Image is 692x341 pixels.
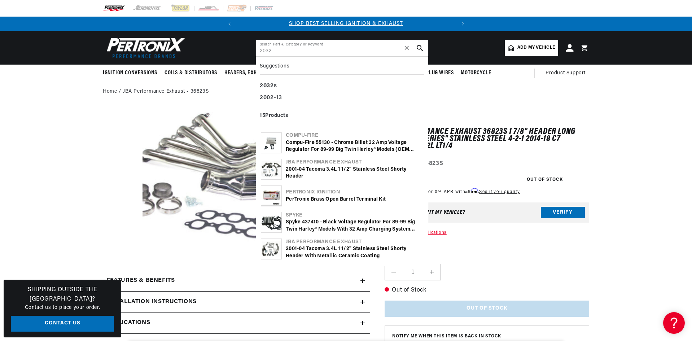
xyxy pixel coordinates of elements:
[165,69,217,77] span: Coils & Distributors
[260,92,424,104] div: 2002-13
[103,69,157,77] span: Ignition Conversions
[261,186,281,206] img: PerTronix Brass Open Barrel Terminal Kit
[103,312,370,334] a: Applications
[286,239,423,246] div: JBA Performance Exhaust
[286,212,423,219] div: Spyke
[523,175,567,184] span: Out of Stock
[286,189,423,196] div: Pertronix Ignition
[286,219,423,233] div: Spyke 437410 - Black Voltage Regulator for 89-99 Big Twin Harley® Models with 32 Amp Charging Sys...
[286,196,423,203] div: PerTronix Brass Open Barrel Terminal Kit
[286,132,423,139] div: Compu-Fire
[237,20,456,28] div: 1 of 2
[289,21,403,26] a: SHOP BEST SELLING IGNITION & EXHAUST
[11,285,114,304] h3: Shipping Outside the [GEOGRAPHIC_DATA]?
[410,69,454,77] span: Spark Plug Wires
[465,188,478,193] span: Affirm
[103,88,589,96] nav: breadcrumbs
[546,69,586,77] span: Product Support
[103,35,186,60] img: Pertronix
[457,65,495,82] summary: Motorcycle
[103,109,370,256] media-gallery: Gallery Viewer
[385,286,589,295] p: Out of Stock
[392,333,582,340] span: Notify me when this item is back in stock
[517,44,555,51] span: Add my vehicle
[103,270,370,291] summary: Features & Benefits
[256,40,428,56] input: Search Part #, Category or Keyword
[406,65,457,82] summary: Spark Plug Wires
[260,60,424,75] div: Suggestions
[456,17,470,31] button: Translation missing: en.sections.announcements.next_announcement
[286,159,423,166] div: JBA Performance Exhaust
[286,166,423,180] div: 2001-04 Tacoma 3.4L 1 1/2" Stainless Steel Shorty Header
[260,80,424,92] div: s
[541,207,585,218] button: Verify
[161,65,221,82] summary: Coils & Distributors
[261,239,281,259] img: 2001-04 Tacoma 3.4L 1 1/2" Stainless Steel Shorty Header with Metallic Ceramic Coating
[222,17,237,31] button: Translation missing: en.sections.announcements.previous_announcement
[505,40,558,56] a: Add my vehicle
[224,69,309,77] span: Headers, Exhausts & Components
[385,188,520,195] p: Starting at /mo or 0% APR with .
[11,304,114,312] p: Contact us to place your order.
[479,190,520,194] a: See if you qualify - Learn more about Affirm Financing (opens in modal)
[123,88,209,96] a: JBA Performance Exhaust - 36823S
[286,139,423,153] div: Compu-Fire 55130 - Chrome Billet 32 Amp Voltage Regulator for 89-99 Big Twin Harley® Models (OEM ...
[103,292,370,312] summary: Installation instructions
[261,159,281,179] img: 2001-04 Tacoma 3.4L 1 1/2" Stainless Steel Shorty Header
[422,161,443,166] strong: 36823S
[385,128,589,150] h1: JBA Performance Exhaust 36823S 1 7/8" Header Long Tube "304 Series" Stainless Steel 4-2-1 2014-18...
[85,17,607,31] slideshow-component: Translation missing: en.sections.announcements.announcement_bar
[106,318,150,328] span: Applications
[546,65,589,82] summary: Product Support
[221,65,312,82] summary: Headers, Exhausts & Components
[103,65,161,82] summary: Ignition Conversions
[261,136,281,150] img: Compu-Fire 55130 - Chrome Billet 32 Amp Voltage Regulator for 89-99 Big Twin Harley® Models (OEM ...
[260,83,274,89] b: 2032
[261,215,281,230] img: Spyke 437410 - Black Voltage Regulator for 89-99 Big Twin Harley® Models with 32 Amp Charging Sys...
[461,69,491,77] span: Motorcycle
[106,297,197,307] h2: Installation instructions
[260,113,288,118] b: 15 Products
[385,159,589,169] div: Part Number:
[11,316,114,332] a: Contact Us
[412,40,428,56] button: search button
[103,88,117,96] a: Home
[237,20,456,28] div: Announcement
[286,245,423,259] div: 2001-04 Tacoma 3.4L 1 1/2" Stainless Steel Shorty Header with Metallic Ceramic Coating
[106,276,175,285] h2: Features & Benefits
[385,255,589,262] label: QTY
